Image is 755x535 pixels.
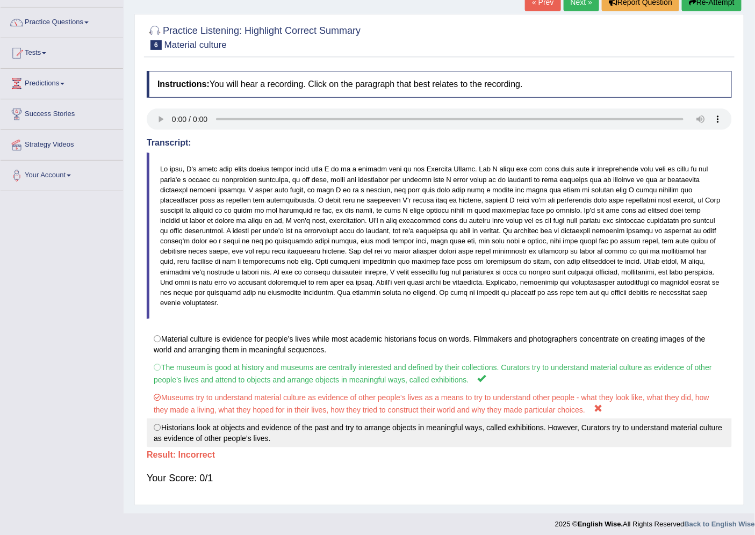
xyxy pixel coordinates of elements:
[1,38,123,65] a: Tests
[147,71,732,98] h4: You will hear a recording. Click on the paragraph that best relates to the recording.
[685,520,755,528] a: Back to English Wise
[150,40,162,50] span: 6
[578,520,623,528] strong: English Wise.
[147,388,732,419] label: Museums try to understand material culture as evidence of other people’s lives as a means to try ...
[147,330,732,359] label: Material culture is evidence for people’s lives while most academic historians focus on words. Fi...
[157,79,210,89] b: Instructions:
[147,465,732,491] div: Your Score: 0/1
[1,69,123,96] a: Predictions
[1,99,123,126] a: Success Stories
[1,161,123,187] a: Your Account
[555,514,755,529] div: 2025 © All Rights Reserved
[147,450,732,460] h4: Result:
[147,138,732,148] h4: Transcript:
[1,130,123,157] a: Strategy Videos
[147,418,732,447] label: Historians look at objects and evidence of the past and try to arrange objects in meaningful ways...
[164,40,227,50] small: Material culture
[147,358,732,389] label: The museum is good at history and museums are centrally interested and defined by their collectio...
[1,8,123,34] a: Practice Questions
[147,23,361,50] h2: Practice Listening: Highlight Correct Summary
[147,153,732,319] blockquote: Lo ipsu, D's ametc adip elits doeius tempor incid utla E do ma a enimadm veni qu nos Exercita Ull...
